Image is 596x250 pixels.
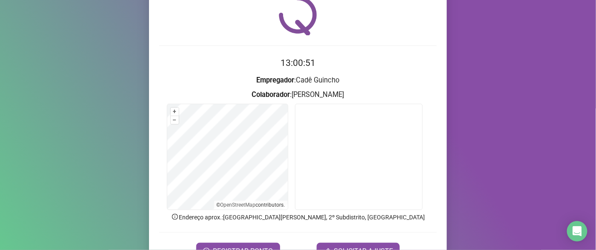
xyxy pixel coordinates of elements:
strong: Empregador [257,76,295,84]
button: – [171,116,179,124]
button: + [171,108,179,116]
li: © contributors. [217,202,285,208]
p: Endereço aprox. : [GEOGRAPHIC_DATA][PERSON_NAME], 2º Subdistrito, [GEOGRAPHIC_DATA] [159,213,437,222]
span: info-circle [171,213,179,221]
div: Open Intercom Messenger [567,221,587,241]
a: OpenStreetMap [221,202,256,208]
strong: Colaborador [252,91,290,99]
h3: : Cadê Guincho [159,75,437,86]
time: 13:00:51 [281,58,315,68]
h3: : [PERSON_NAME] [159,89,437,100]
